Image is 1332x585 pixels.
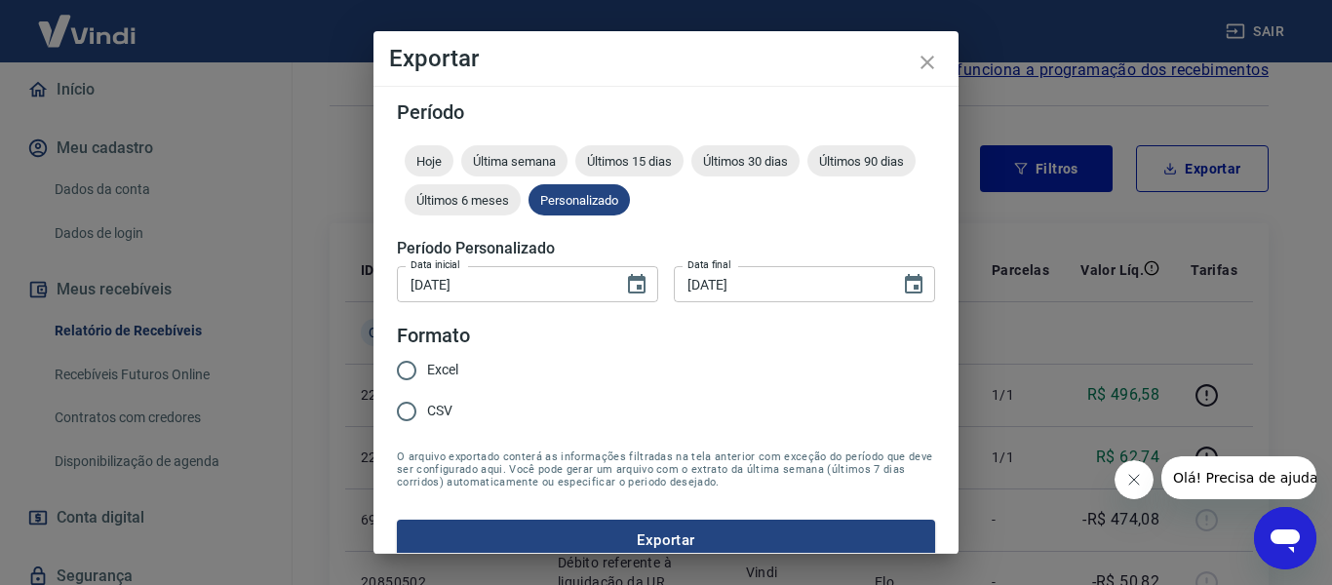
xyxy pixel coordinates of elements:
div: Última semana [461,145,568,176]
span: Personalizado [529,193,630,208]
span: Últimos 6 meses [405,193,521,208]
span: Hoje [405,154,453,169]
label: Data inicial [411,257,460,272]
iframe: Mensagem da empresa [1161,456,1316,499]
legend: Formato [397,322,470,350]
button: close [904,39,951,86]
span: Últimos 90 dias [807,154,916,169]
div: Últimos 15 dias [575,145,684,176]
iframe: Botão para abrir a janela de mensagens [1254,507,1316,569]
span: Última semana [461,154,568,169]
div: Personalizado [529,184,630,215]
h5: Período Personalizado [397,239,935,258]
span: Últimos 30 dias [691,154,800,169]
button: Choose date, selected date is 17 de set de 2025 [617,265,656,304]
button: Exportar [397,520,935,561]
iframe: Fechar mensagem [1115,460,1154,499]
h4: Exportar [389,47,943,70]
input: DD/MM/YYYY [397,266,609,302]
h5: Período [397,102,935,122]
span: Olá! Precisa de ajuda? [12,14,164,29]
span: O arquivo exportado conterá as informações filtradas na tela anterior com exceção do período que ... [397,450,935,488]
div: Últimos 6 meses [405,184,521,215]
div: Últimos 30 dias [691,145,800,176]
span: Excel [427,360,458,380]
input: DD/MM/YYYY [674,266,886,302]
div: Últimos 90 dias [807,145,916,176]
span: CSV [427,401,452,421]
label: Data final [687,257,731,272]
button: Choose date, selected date is 17 de set de 2025 [894,265,933,304]
div: Hoje [405,145,453,176]
span: Últimos 15 dias [575,154,684,169]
